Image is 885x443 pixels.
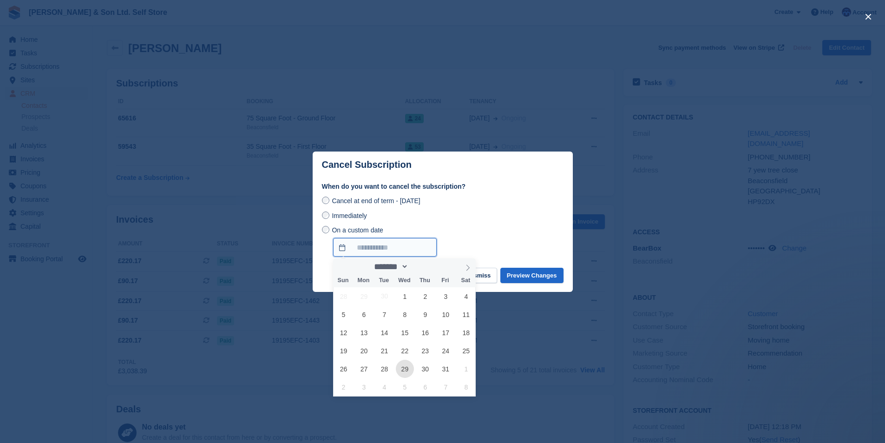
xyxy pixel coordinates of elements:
[353,278,374,284] span: Mon
[457,342,475,360] span: October 25, 2025
[355,360,373,378] span: October 27, 2025
[374,278,394,284] span: Tue
[322,197,329,204] input: Cancel at end of term - [DATE]
[334,287,353,305] span: September 28, 2025
[375,305,393,324] span: October 7, 2025
[437,287,455,305] span: October 3, 2025
[375,324,393,342] span: October 14, 2025
[332,212,367,219] span: Immediately
[355,342,373,360] span: October 20, 2025
[457,305,475,324] span: October 11, 2025
[333,238,437,257] input: On a custom date
[396,378,414,396] span: November 5, 2025
[394,278,414,284] span: Wed
[437,305,455,324] span: October 10, 2025
[355,378,373,396] span: November 3, 2025
[375,287,393,305] span: September 30, 2025
[375,360,393,378] span: October 28, 2025
[408,262,438,271] input: Year
[322,212,329,219] input: Immediately
[334,305,353,324] span: October 5, 2025
[396,360,414,378] span: October 29, 2025
[416,287,434,305] span: October 2, 2025
[355,324,373,342] span: October 13, 2025
[332,226,383,234] span: On a custom date
[457,378,475,396] span: November 8, 2025
[396,287,414,305] span: October 1, 2025
[396,324,414,342] span: October 15, 2025
[334,360,353,378] span: October 26, 2025
[416,342,434,360] span: October 23, 2025
[355,305,373,324] span: October 6, 2025
[416,360,434,378] span: October 30, 2025
[500,268,564,283] button: Preview Changes
[861,9,876,24] button: close
[437,342,455,360] span: October 24, 2025
[437,360,455,378] span: October 31, 2025
[396,305,414,324] span: October 8, 2025
[437,324,455,342] span: October 17, 2025
[322,159,412,170] p: Cancel Subscription
[334,324,353,342] span: October 12, 2025
[371,262,409,271] select: Month
[334,378,353,396] span: November 2, 2025
[332,197,420,205] span: Cancel at end of term - [DATE]
[457,287,475,305] span: October 4, 2025
[375,378,393,396] span: November 4, 2025
[435,278,455,284] span: Fri
[396,342,414,360] span: October 22, 2025
[455,278,476,284] span: Sat
[461,268,497,283] button: Dismiss
[355,287,373,305] span: September 29, 2025
[457,324,475,342] span: October 18, 2025
[457,360,475,378] span: November 1, 2025
[322,226,329,233] input: On a custom date
[416,305,434,324] span: October 9, 2025
[437,378,455,396] span: November 7, 2025
[416,324,434,342] span: October 16, 2025
[322,182,564,192] label: When do you want to cancel the subscription?
[414,278,435,284] span: Thu
[375,342,393,360] span: October 21, 2025
[333,278,354,284] span: Sun
[334,342,353,360] span: October 19, 2025
[416,378,434,396] span: November 6, 2025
